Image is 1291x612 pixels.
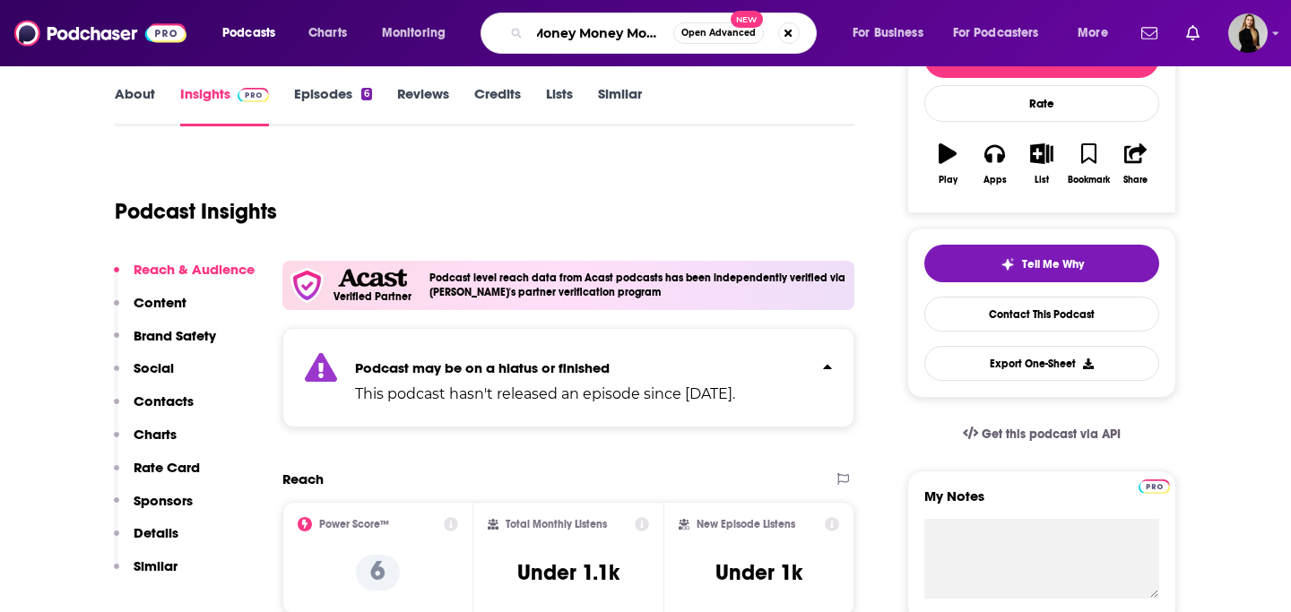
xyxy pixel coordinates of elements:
button: open menu [1065,19,1131,47]
button: Bookmark [1065,132,1112,196]
span: New [731,11,763,28]
h5: Verified Partner [334,291,412,302]
h3: Under 1.1k [517,559,620,586]
button: Apps [971,132,1018,196]
p: 6 [356,555,400,590]
button: Details [114,524,178,557]
a: Lists [546,85,573,126]
button: open menu [369,19,469,47]
p: Reach & Audience [134,261,255,278]
button: Brand Safety [114,327,216,360]
span: More [1078,21,1108,46]
div: Rate [924,85,1159,122]
button: Charts [114,426,177,459]
p: Contacts [134,392,194,409]
img: Acast [338,269,406,288]
span: Open Advanced [681,29,756,38]
p: Brand Safety [134,327,216,344]
button: List [1018,132,1065,196]
a: About [115,85,155,126]
a: Reviews [397,85,449,126]
a: InsightsPodchaser Pro [180,85,269,126]
span: For Business [853,21,923,46]
h4: Podcast level reach data from Acast podcasts has been independently verified via [PERSON_NAME]'s ... [429,272,847,298]
button: Play [924,132,971,196]
button: open menu [210,19,299,47]
span: For Podcasters [953,21,1039,46]
span: Get this podcast via API [982,427,1121,442]
label: My Notes [924,487,1159,519]
button: Open AdvancedNew [673,22,764,44]
button: Reach & Audience [114,261,255,294]
a: Pro website [1139,477,1170,494]
p: Similar [134,557,178,574]
div: Bookmark [1068,175,1110,185]
button: open menu [840,19,946,47]
h2: Power Score™ [319,518,389,530]
img: Podchaser Pro [238,88,269,102]
button: Sponsors [114,492,193,525]
span: Tell Me Why [1022,257,1084,272]
a: Similar [598,85,642,126]
p: Charts [134,426,177,443]
div: Share [1123,175,1148,185]
h2: Total Monthly Listens [506,518,607,530]
img: User Profile [1228,13,1268,53]
section: Click to expand status details [282,328,854,427]
span: Charts [308,21,347,46]
p: Details [134,524,178,541]
button: tell me why sparkleTell Me Why [924,245,1159,282]
button: Contacts [114,392,194,426]
strong: Podcast may be on a hiatus or finished [355,359,610,376]
img: verfied icon [290,268,325,303]
button: open menu [941,19,1065,47]
div: Search podcasts, credits, & more... [498,13,834,54]
h2: Reach [282,470,324,487]
button: Content [114,294,186,327]
p: Sponsors [134,492,193,509]
p: Content [134,294,186,311]
div: Apps [983,175,1007,185]
span: Logged in as editaivancevic [1228,13,1268,53]
img: Podchaser Pro [1139,479,1170,494]
div: Play [939,175,957,185]
img: Podchaser - Follow, Share and Rate Podcasts [14,16,186,50]
a: Episodes6 [294,85,372,126]
a: Show notifications dropdown [1134,18,1165,48]
span: Monitoring [382,21,446,46]
h2: New Episode Listens [697,518,795,530]
span: Podcasts [222,21,275,46]
p: Social [134,359,174,376]
img: tell me why sparkle [1001,257,1015,272]
div: 6 [361,88,372,100]
a: Credits [474,85,521,126]
button: Show profile menu [1228,13,1268,53]
h3: Under 1k [715,559,802,586]
a: Get this podcast via API [949,412,1135,456]
p: Rate Card [134,459,200,476]
button: Share [1113,132,1159,196]
button: Social [114,359,174,392]
a: Charts [297,19,358,47]
a: Contact This Podcast [924,297,1159,332]
button: Rate Card [114,459,200,492]
div: List [1035,175,1049,185]
p: This podcast hasn't released an episode since [DATE]. [355,384,735,405]
a: Show notifications dropdown [1179,18,1207,48]
button: Similar [114,557,178,590]
input: Search podcasts, credits, & more... [530,19,673,47]
button: Export One-Sheet [924,346,1159,381]
h1: Podcast Insights [115,198,277,225]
